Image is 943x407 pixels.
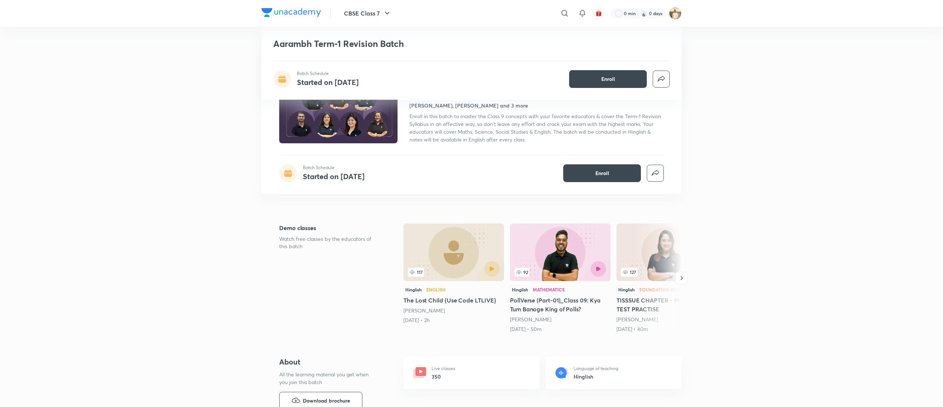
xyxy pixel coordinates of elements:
[403,307,504,314] div: Lisha Thakur
[403,296,504,305] h5: The Lost Child {Use Code LTLIVE}
[593,7,605,19] button: avatar
[403,307,445,314] a: [PERSON_NAME]
[339,6,396,21] button: CBSE Class 7
[409,102,528,109] h4: [PERSON_NAME], [PERSON_NAME] and 3 more
[616,285,636,294] div: Hinglish
[601,75,615,83] span: Enroll
[403,285,423,294] div: Hinglish
[261,8,321,19] a: Company Logo
[616,223,717,333] a: TISSSUE CHAPTER - PERIODIC TEST PRACTISE
[432,373,455,380] h6: 350
[616,223,717,333] a: 127HinglishFoundation BiologyTISSSUE CHAPTER - PERIODIC TEST PRACTISE[PERSON_NAME][DATE] • 40m
[616,296,717,314] h5: TISSSUE CHAPTER - PERIODIC TEST PRACTISE
[303,397,350,405] span: Download brochure
[303,171,365,181] h4: Started on [DATE]
[621,268,638,277] span: 127
[273,38,563,49] h1: Aarambh Term-1 Revision Batch
[297,77,359,87] h4: Started on [DATE]
[278,76,399,144] img: Thumbnail
[574,365,618,372] p: Language of teaching
[569,70,647,88] button: Enroll
[279,235,380,250] p: Watch free classes by the educators of this batch
[432,365,455,372] p: Live classes
[403,223,504,324] a: 117HinglishEnglishThe Lost Child {Use Code LTLIVE}[PERSON_NAME][DATE] • 2h
[279,356,380,367] h4: About
[403,223,504,324] a: The Lost Child {Use Code LTLIVE}
[510,223,611,333] a: 92HinglishMathematicsPollVerse (Part-01)_Class 09: Kya Tum Banoge King of Polls?[PERSON_NAME][DAT...
[533,287,565,292] div: Mathematics
[510,223,611,333] a: PollVerse (Part-01)_Class 09: Kya Tum Banoge King of Polls?
[616,316,717,323] div: Shivangi Chauhan
[303,164,365,171] p: Batch Schedule
[595,170,609,177] span: Enroll
[595,10,602,17] img: avatar
[510,285,530,294] div: Hinglish
[510,316,611,323] div: Abhinay Kumar Rai
[426,287,446,292] div: English
[563,164,641,182] button: Enroll
[640,10,648,17] img: streak
[510,316,551,323] a: [PERSON_NAME]
[574,373,618,380] h6: Hinglish
[408,268,424,277] span: 117
[403,317,504,324] div: 6th Jul • 2h
[261,8,321,17] img: Company Logo
[279,223,380,232] h5: Demo classes
[279,370,375,386] p: All the learning material you get when you join this batch
[510,325,611,333] div: 5th Jul • 50m
[297,70,359,77] p: Batch Schedule
[409,113,661,143] span: Enroll in this batch to master the Class 9 concepts with your favorite educators & cover the Term...
[514,268,530,277] span: 92
[616,325,717,333] div: 4th Jul • 40m
[616,316,658,323] a: [PERSON_NAME]
[510,296,611,314] h5: PollVerse (Part-01)_Class 09: Kya Tum Banoge King of Polls?
[669,7,682,20] img: Chandrakant Deshmukh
